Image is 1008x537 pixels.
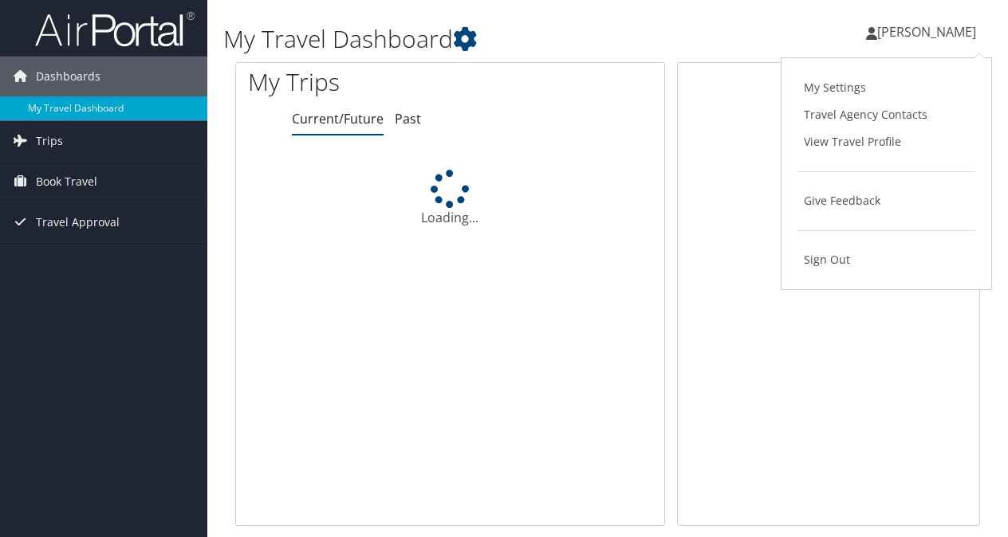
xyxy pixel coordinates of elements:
h1: My Travel Dashboard [223,22,736,56]
a: Past [395,110,421,127]
a: Travel Agency Contacts [797,101,975,128]
span: Book Travel [36,162,97,202]
a: My Settings [797,74,975,101]
h1: My Trips [248,65,474,99]
a: Give Feedback [797,187,975,214]
div: Loading... [236,170,664,227]
span: Trips [36,121,63,161]
a: View Travel Profile [797,128,975,155]
span: [PERSON_NAME] [877,23,976,41]
span: Dashboards [36,57,100,96]
a: Sign Out [797,246,975,273]
a: Current/Future [292,110,384,127]
img: airportal-logo.png [35,10,195,48]
span: Travel Approval [36,202,120,242]
a: [PERSON_NAME] [866,8,992,56]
